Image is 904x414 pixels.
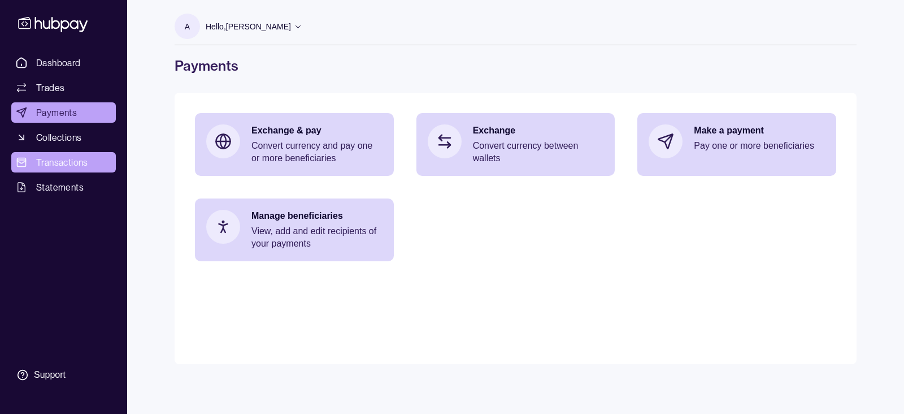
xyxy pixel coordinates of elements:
[36,56,81,70] span: Dashboard
[11,177,116,197] a: Statements
[694,124,825,137] p: Make a payment
[185,20,190,33] p: A
[195,199,394,261] a: Manage beneficiariesView, add and edit recipients of your payments
[36,180,84,194] span: Statements
[473,124,604,137] p: Exchange
[11,127,116,148] a: Collections
[416,113,615,176] a: ExchangeConvert currency between wallets
[637,113,836,170] a: Make a paymentPay one or more beneficiaries
[206,20,291,33] p: Hello, [PERSON_NAME]
[34,369,66,381] div: Support
[11,152,116,172] a: Transactions
[694,140,825,152] p: Pay one or more beneficiaries
[11,363,116,387] a: Support
[251,124,383,137] p: Exchange & pay
[11,53,116,73] a: Dashboard
[175,57,857,75] h1: Payments
[11,102,116,123] a: Payments
[36,131,81,144] span: Collections
[251,210,383,222] p: Manage beneficiaries
[473,140,604,165] p: Convert currency between wallets
[251,140,383,165] p: Convert currency and pay one or more beneficiaries
[36,156,88,169] span: Transactions
[11,77,116,98] a: Trades
[36,81,64,94] span: Trades
[36,106,77,119] span: Payments
[251,225,383,250] p: View, add and edit recipients of your payments
[195,113,394,176] a: Exchange & payConvert currency and pay one or more beneficiaries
